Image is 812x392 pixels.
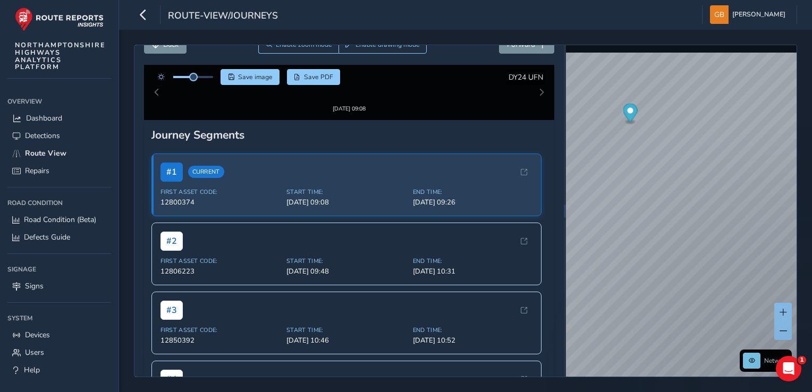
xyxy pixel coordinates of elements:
span: Save PDF [304,73,333,81]
span: Signs [25,281,44,291]
span: Start Time: [286,178,407,186]
span: 12850392 [160,326,281,336]
button: Save [221,69,280,85]
span: [DATE] 10:52 [413,326,533,336]
span: Devices [25,330,50,340]
span: [DATE] 09:48 [286,257,407,267]
span: End Time: [413,178,533,186]
div: Map marker [623,104,637,125]
img: Thumbnail frame [317,81,382,91]
span: End Time: [413,317,533,325]
span: NORTHAMPTONSHIRE HIGHWAYS ANALYTICS PLATFORM [15,41,106,71]
span: 12800374 [160,188,281,198]
span: Save image [238,73,273,81]
span: [DATE] 10:31 [413,257,533,267]
span: End Time: [413,248,533,255]
span: # 4 [160,361,183,380]
span: Dashboard [26,113,62,123]
div: Signage [7,261,111,277]
span: route-view/journeys [168,9,278,24]
img: diamond-layout [710,5,729,24]
a: Road Condition (Beta) [7,211,111,228]
button: [PERSON_NAME] [710,5,789,24]
span: # 2 [160,222,183,241]
div: Road Condition [7,195,111,211]
a: Defects Guide [7,228,111,246]
span: DY24 UFN [509,72,543,82]
span: [DATE] 10:46 [286,326,407,336]
span: Help [24,365,40,375]
a: Repairs [7,162,111,180]
a: Users [7,344,111,361]
span: [DATE] 09:08 [286,188,407,198]
a: Signs [7,277,111,295]
span: Defects Guide [24,232,70,242]
div: System [7,310,111,326]
span: First Asset Code: [160,178,281,186]
span: Current [188,157,224,169]
span: 1 [798,356,806,364]
button: PDF [287,69,341,85]
span: [DATE] 09:26 [413,188,533,198]
span: Users [25,347,44,357]
span: Start Time: [286,248,407,255]
span: First Asset Code: [160,248,281,255]
div: Journey Segments [151,118,547,133]
span: Route View [25,148,66,158]
iframe: Intercom live chat [776,356,801,381]
a: Detections [7,127,111,144]
img: rr logo [15,7,104,31]
div: Overview [7,93,111,109]
a: Devices [7,326,111,344]
a: Route View [7,144,111,162]
span: Detections [25,131,60,141]
span: Repairs [25,166,49,176]
span: Network [764,356,789,365]
span: # 1 [160,153,183,172]
span: 12806223 [160,257,281,267]
span: [PERSON_NAME] [732,5,785,24]
span: First Asset Code: [160,317,281,325]
span: Road Condition (Beta) [24,215,96,225]
span: # 3 [160,291,183,310]
a: Help [7,361,111,379]
a: Dashboard [7,109,111,127]
span: Start Time: [286,317,407,325]
div: [DATE] 09:08 [317,91,382,99]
